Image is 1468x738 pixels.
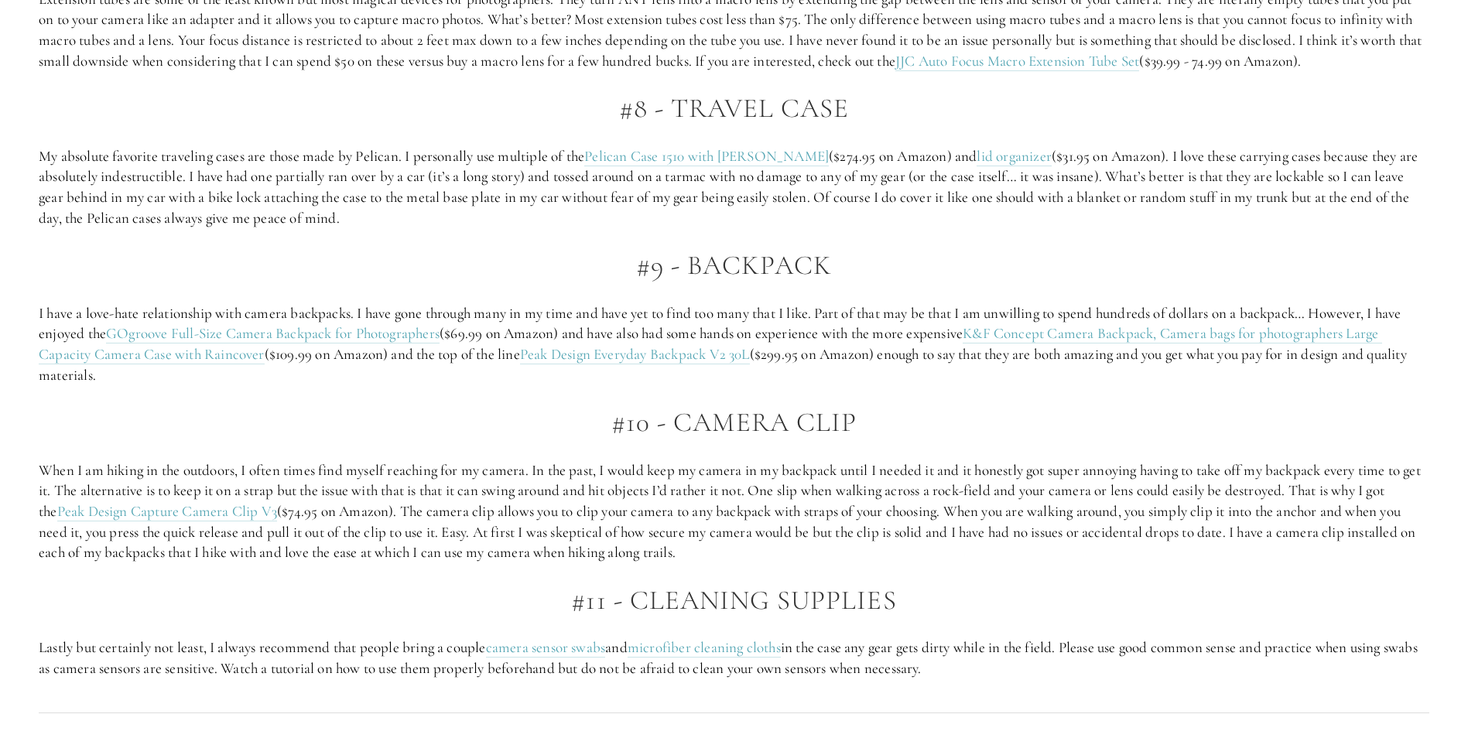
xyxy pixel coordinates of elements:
a: lid organizer [977,147,1051,166]
p: I have a love-hate relationship with camera backpacks. I have gone through many in my time and ha... [39,303,1429,385]
a: Peak Design Everyday Backpack V2 30L [520,345,750,364]
a: GOgroove Full-Size Camera Backpack for Photographers [106,324,440,343]
h2: #10 - Camera clip [39,408,1429,438]
p: Lastly but certainly not least, I always recommend that people bring a couple and in the case any... [39,637,1429,678]
a: Pelican Case 1510 with [PERSON_NAME] [584,147,829,166]
a: Peak Design Capture Camera Clip V3 [57,502,277,521]
h2: #9 - Backpack [39,251,1429,281]
a: K&F Concept Camera Backpack, Camera bags for photographers Large Capacity Camera Case with Raincover [39,324,1382,364]
p: When I am hiking in the outdoors, I often times find myself reaching for my camera. In the past, ... [39,460,1429,563]
p: My absolute favorite traveling cases are those made by Pelican. I personally use multiple of the ... [39,146,1429,228]
a: microfiber cleaning cloths [628,638,781,658]
h2: #8 - Travel Case [39,94,1429,124]
a: JJC Auto Focus Macro Extension Tube Set [895,52,1139,71]
a: camera sensor swabs [486,638,606,658]
h2: #11 - Cleaning Supplies [39,586,1429,616]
